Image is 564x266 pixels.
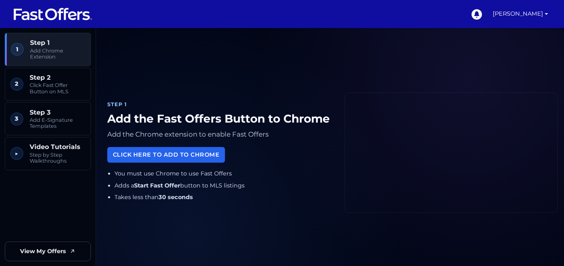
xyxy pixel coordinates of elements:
strong: 30 seconds [159,193,193,201]
li: Takes less than [114,193,332,202]
a: 1 Step 1 Add Chrome Extension [5,33,91,66]
span: Add Chrome Extension [30,48,85,60]
a: Click Here to Add to Chrome [107,147,225,163]
span: 2 [10,78,23,91]
span: Step 1 [30,39,85,46]
span: 3 [10,113,23,125]
span: Click Fast Offer Button on MLS [30,82,85,95]
strong: Start Fast Offer [134,182,180,189]
span: Step 3 [30,109,85,116]
li: You must use Chrome to use Fast Offers [114,169,332,178]
span: Step 2 [30,74,85,81]
div: Step 1 [107,101,332,109]
a: ▶︎ Video Tutorials Step by Step Walkthroughs [5,137,91,170]
p: Add the Chrome extension to enable Fast Offers [107,129,332,140]
h1: Add the Fast Offers Button to Chrome [107,112,332,126]
li: Adds a button to MLS listings [114,181,332,190]
span: ▶︎ [10,147,23,160]
span: Step by Step Walkthroughs [30,152,85,164]
a: 2 Step 2 Click Fast Offer Button on MLS [5,68,91,101]
a: View My Offers [5,242,91,261]
span: View My Offers [20,247,66,256]
span: Add E-Signature Templates [30,117,85,129]
span: 1 [11,43,24,56]
iframe: Fast Offers Chrome Extension [345,93,557,212]
a: 3 Step 3 Add E-Signature Templates [5,102,91,135]
span: Video Tutorials [30,143,85,151]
